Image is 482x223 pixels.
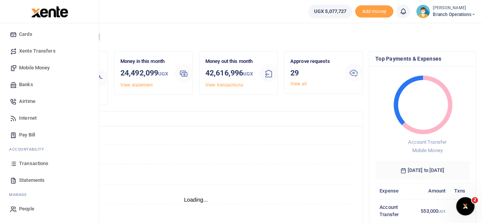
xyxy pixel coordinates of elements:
a: Mobile Money [6,59,93,76]
li: M [6,189,93,201]
span: Transactions [19,160,48,167]
small: UGX [438,209,445,213]
th: Amount [416,183,450,199]
li: Toup your wallet [355,5,393,18]
h6: [DATE] to [DATE] [375,161,469,180]
a: Cards [6,26,93,43]
a: Transactions [6,155,93,172]
a: logo-small logo-large logo-large [30,8,68,14]
span: UGX 5,077,727 [314,8,346,15]
a: People [6,201,93,217]
span: Xente Transfers [19,47,56,55]
li: Wallet ballance [305,5,355,18]
iframe: Intercom live chat [456,197,474,215]
span: Banks [19,81,33,88]
span: Cards [19,30,32,38]
th: Txns [450,183,469,199]
text: Loading... [184,197,208,203]
h3: 24,492,099 [120,67,168,80]
img: logo-large [31,6,68,18]
a: View all [290,81,307,87]
a: Add money [355,8,393,14]
span: anage [13,192,27,197]
h3: 42,616,996 [205,67,253,80]
span: Mobile Money [412,148,442,153]
a: Banks [6,76,93,93]
small: UGX [158,71,168,77]
th: Expense [375,183,416,199]
h4: Transactions Overview [35,115,356,123]
a: View transactions [205,82,243,88]
small: UGX [243,71,253,77]
span: People [19,205,34,213]
span: Account Transfer [408,139,447,145]
a: Internet [6,110,93,127]
h4: Hello [PERSON_NAME] [29,33,476,41]
span: Internet [19,114,37,122]
span: Pay Bill [19,131,35,139]
a: Pay Bill [6,127,93,143]
td: 2 [450,199,469,223]
p: Money in this month [120,58,168,66]
span: Statements [19,176,45,184]
td: 553,000 [416,199,450,223]
span: 2 [472,197,478,203]
span: Branch Operations [433,11,476,18]
h3: 29 [290,67,338,79]
a: profile-user [PERSON_NAME] Branch Operations [416,5,476,18]
span: countability [15,146,44,152]
td: Account Transfer [375,199,416,223]
a: Statements [6,172,93,189]
span: Mobile Money [19,64,50,72]
a: Xente Transfers [6,43,93,59]
a: View statement [120,82,153,88]
span: Airtime [19,98,35,105]
span: Add money [355,5,393,18]
p: Approve requests [290,58,338,66]
h4: Top Payments & Expenses [375,55,469,63]
li: Ac [6,143,93,155]
a: UGX 5,077,727 [308,5,352,18]
small: [PERSON_NAME] [433,5,476,11]
a: Airtime [6,93,93,110]
p: Money out this month [205,58,253,66]
img: profile-user [416,5,430,18]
